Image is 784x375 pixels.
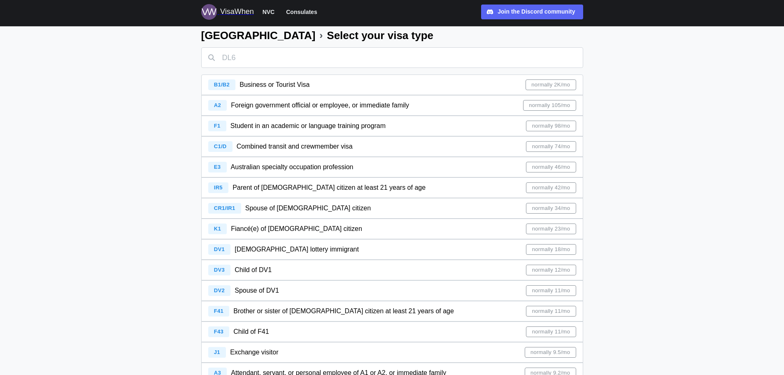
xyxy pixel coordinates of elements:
[233,184,426,191] span: Parent of [DEMOGRAPHIC_DATA] citizen at least 21 years of age
[235,246,359,253] span: [DEMOGRAPHIC_DATA] lottery immigrant
[532,245,570,254] span: normally 18/mo
[286,7,317,17] span: Consulates
[233,307,454,314] span: Brother or sister of [DEMOGRAPHIC_DATA] citizen at least 21 years of age
[214,349,220,355] span: J1
[214,287,225,293] span: DV2
[498,7,575,16] div: Join the Discord community
[201,157,583,177] a: E3 Australian specialty occupation professionnormally 46/mo
[201,75,583,95] a: B1/B2 Business or Tourist Visanormally 2K/mo
[214,267,225,273] span: DV3
[230,349,278,356] span: Exchange visitor
[201,116,583,136] a: F1 Student in an academic or language training programnormally 98/mo
[532,203,570,213] span: normally 34/mo
[319,30,323,40] div: ›
[530,347,570,357] span: normally 9.5/mo
[245,205,371,212] span: Spouse of [DEMOGRAPHIC_DATA] citizen
[282,7,321,17] button: Consulates
[201,198,583,219] a: CR1/IR1 Spouse of [DEMOGRAPHIC_DATA] citizennormally 34/mo
[201,4,217,20] img: Logo for VisaWhen
[531,80,570,90] span: normally 2K/mo
[532,224,570,234] span: normally 23/mo
[201,280,583,301] a: DV2 Spouse of DV1normally 11/mo
[201,4,254,20] a: Logo for VisaWhen VisaWhen
[263,7,275,17] span: NVC
[214,246,225,252] span: DV1
[532,183,570,193] span: normally 42/mo
[532,142,570,151] span: normally 74/mo
[201,136,583,157] a: C1/D Combined transit and crewmember visanormally 74/mo
[532,286,570,296] span: normally 11/mo
[231,102,409,109] span: Foreign government official or employee, or immediate family
[201,342,583,363] a: J1 Exchange visitornormally 9.5/mo
[201,301,583,321] a: F41 Brother or sister of [DEMOGRAPHIC_DATA] citizen at least 21 years of agenormally 11/mo
[214,205,235,211] span: CR1/IR1
[214,164,221,170] span: E3
[214,328,223,335] span: F43
[201,321,583,342] a: F43 Child of F41normally 11/mo
[327,30,433,41] div: Select your visa type
[532,121,570,131] span: normally 98/mo
[481,5,583,19] a: Join the Discord community
[532,327,570,337] span: normally 11/mo
[201,239,583,260] a: DV1 [DEMOGRAPHIC_DATA] lottery immigrantnormally 18/mo
[532,265,570,275] span: normally 12/mo
[214,184,223,191] span: IR5
[233,328,269,335] span: Child of F41
[201,260,583,280] a: DV3 Child of DV1normally 12/mo
[214,123,221,129] span: F1
[214,226,221,232] span: K1
[214,308,223,314] span: F41
[201,95,583,116] a: A2 Foreign government official or employee, or immediate familynormally 105/mo
[237,143,353,150] span: Combined transit and crewmember visa
[235,266,272,273] span: Child of DV1
[220,6,254,18] div: VisaWhen
[235,287,279,294] span: Spouse of DV1
[201,47,583,68] input: DL6
[230,122,386,129] span: Student in an academic or language training program
[214,102,221,108] span: A2
[231,163,354,170] span: Australian specialty occupation profession
[532,162,570,172] span: normally 46/mo
[259,7,279,17] button: NVC
[201,177,583,198] a: IR5 Parent of [DEMOGRAPHIC_DATA] citizen at least 21 years of agenormally 42/mo
[529,100,570,110] span: normally 105/mo
[532,306,570,316] span: normally 11/mo
[201,219,583,239] a: K1 Fiancé(e) of [DEMOGRAPHIC_DATA] citizennormally 23/mo
[214,143,227,149] span: C1/D
[240,81,309,88] span: Business or Tourist Visa
[231,225,362,232] span: Fiancé(e) of [DEMOGRAPHIC_DATA] citizen
[201,30,316,41] div: [GEOGRAPHIC_DATA]
[214,82,230,88] span: B1/B2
